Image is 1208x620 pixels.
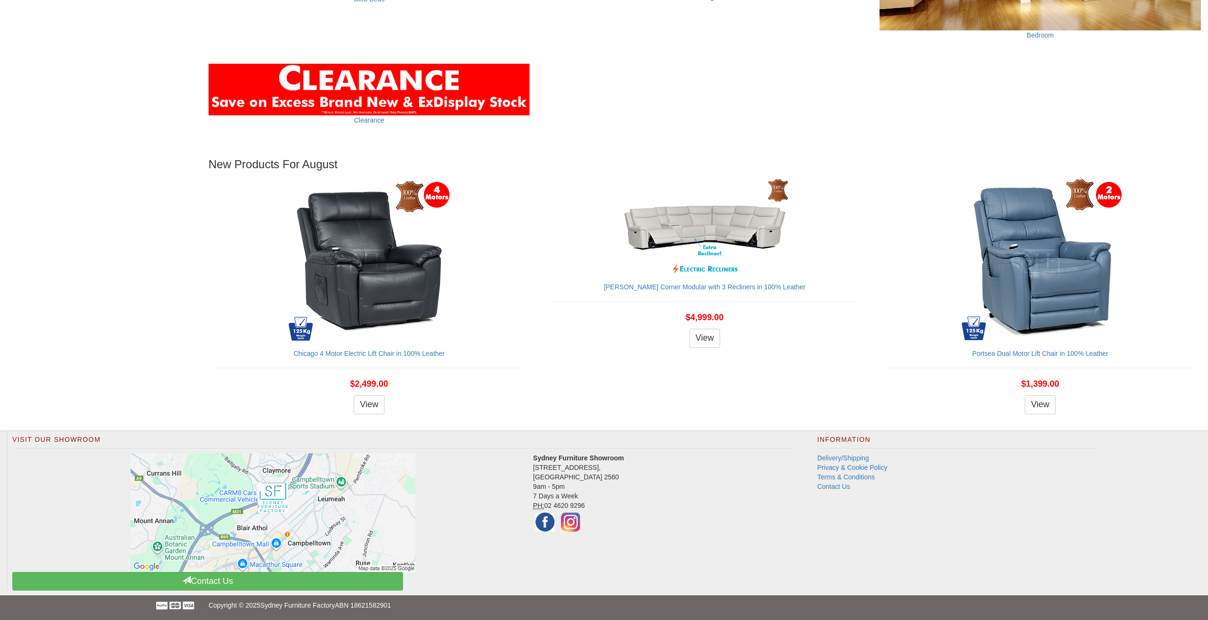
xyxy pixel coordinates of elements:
[604,283,805,291] a: [PERSON_NAME] Corner Modular with 3 Recliners in 100% Leather
[1025,395,1056,414] a: View
[689,329,720,348] a: View
[208,158,1201,171] h3: New Products For August
[817,436,1096,448] h2: Information
[817,473,875,481] a: Terms & Conditions
[686,313,724,322] span: $4,999.00
[131,453,415,572] img: Click to activate map
[533,510,557,534] img: Facebook
[622,178,788,278] img: Santiago Corner Modular with 3 Recliners in 100% Leather
[260,601,335,609] a: Sydney Furniture Factory
[208,64,530,116] img: Clearance
[354,395,384,414] a: View
[12,436,794,448] h2: Visit Our Showroom
[354,116,384,124] a: Clearance
[208,595,1000,615] p: Copyright © 2025 ABN 18621582901
[1027,31,1054,39] a: Bedroom
[12,572,403,591] a: Contact Us
[817,454,869,462] a: Delivery/Shipping
[286,178,452,344] img: Chicago 4 Motor Electric Lift Chair in 100% Leather
[1021,379,1059,389] span: $1,399.00
[533,454,624,462] strong: Sydney Furniture Showroom
[293,350,444,357] a: Chicago 4 Motor Electric Lift Chair in 100% Leather
[972,350,1108,357] a: Portsea Dual Motor Lift Chair in 100% Leather
[19,453,526,572] a: Click to activate map
[957,178,1124,344] img: Portsea Dual Motor Lift Chair in 100% Leather
[559,510,582,534] img: Instagram
[817,464,888,471] a: Privacy & Cookie Policy
[817,483,850,490] a: Contact Us
[533,502,544,510] abbr: Phone
[350,379,388,389] span: $2,499.00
